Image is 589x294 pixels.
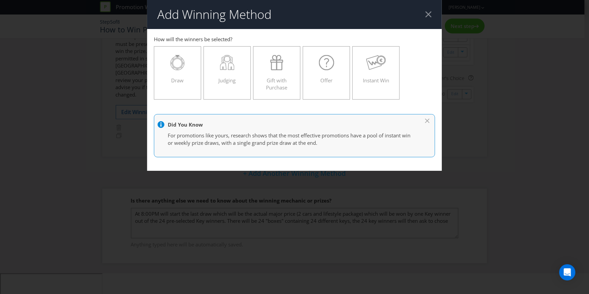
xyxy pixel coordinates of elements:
span: Draw [171,77,184,84]
span: Offer [320,77,332,84]
span: Instant Win [363,77,389,84]
div: Open Intercom Messenger [559,264,575,280]
span: How will the winners be selected? [154,36,232,43]
p: For promotions like yours, research shows that the most effective promotions have a pool of insta... [168,132,414,146]
h2: Add Winning Method [157,8,271,21]
span: Gift with Purchase [266,77,288,91]
span: Judging [219,77,236,84]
